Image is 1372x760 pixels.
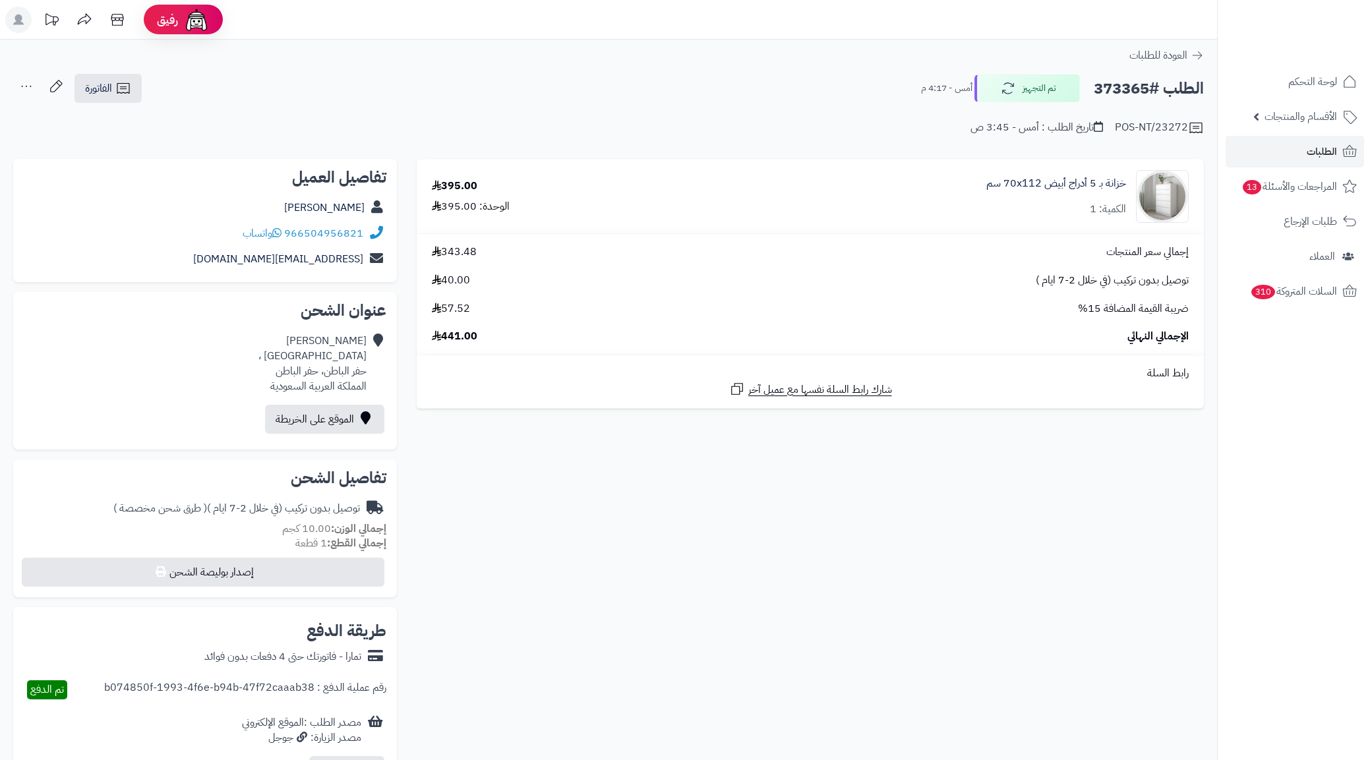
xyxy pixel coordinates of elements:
strong: إجمالي القطع: [327,535,386,551]
h2: الطلب #373365 [1094,75,1204,102]
span: الفاتورة [85,80,112,96]
span: توصيل بدون تركيب (في خلال 2-7 ايام ) [1036,273,1189,288]
div: رقم عملية الدفع : b074850f-1993-4f6e-b94b-47f72caaab38 [104,680,386,699]
div: مصدر الطلب :الموقع الإلكتروني [242,715,361,745]
span: ( طرق شحن مخصصة ) [113,500,207,516]
div: تاريخ الطلب : أمس - 3:45 ص [970,120,1103,135]
div: الوحدة: 395.00 [432,199,510,214]
a: [PERSON_NAME] [284,200,365,216]
span: 343.48 [432,245,477,260]
span: 57.52 [432,301,470,316]
span: الإجمالي النهائي [1127,329,1189,344]
h2: تفاصيل العميل [24,169,386,185]
span: ضريبة القيمة المضافة 15% [1078,301,1189,316]
a: السلات المتروكة310 [1226,276,1364,307]
a: العودة للطلبات [1129,47,1204,63]
span: الطلبات [1307,142,1337,161]
span: المراجعات والأسئلة [1241,177,1337,196]
a: الطلبات [1226,136,1364,167]
a: الموقع على الخريطة [265,405,384,434]
button: تم التجهيز [974,74,1080,102]
span: 40.00 [432,273,470,288]
a: طلبات الإرجاع [1226,206,1364,237]
a: [EMAIL_ADDRESS][DOMAIN_NAME] [193,251,363,267]
span: تم الدفع [30,682,64,697]
a: 966504956821 [284,225,363,241]
span: الأقسام والمنتجات [1265,107,1337,126]
small: 1 قطعة [295,535,386,551]
a: المراجعات والأسئلة13 [1226,171,1364,202]
div: توصيل بدون تركيب (في خلال 2-7 ايام ) [113,501,360,516]
div: [PERSON_NAME] [GEOGRAPHIC_DATA] ، حفر الباطن، حفر الباطن المملكة العربية السعودية [258,334,367,394]
span: السلات المتروكة [1250,282,1337,301]
div: رابط السلة [422,366,1199,381]
a: تحديثات المنصة [35,7,68,36]
a: الفاتورة [75,74,142,103]
span: العملاء [1309,247,1335,266]
a: لوحة التحكم [1226,66,1364,98]
button: إصدار بوليصة الشحن [22,558,384,587]
span: شارك رابط السلة نفسها مع عميل آخر [748,382,892,397]
div: POS-NT/23272 [1115,120,1204,136]
a: واتساب [243,225,282,241]
a: العملاء [1226,241,1364,272]
span: رفيق [157,12,178,28]
div: مصدر الزيارة: جوجل [242,730,361,745]
h2: تفاصيل الشحن [24,470,386,486]
div: تمارا - فاتورتك حتى 4 دفعات بدون فوائد [204,649,361,664]
h2: طريقة الدفع [307,623,386,639]
span: طلبات الإرجاع [1284,212,1337,231]
span: 13 [1243,180,1261,194]
span: 310 [1251,285,1276,299]
div: الكمية: 1 [1090,202,1126,217]
strong: إجمالي الوزن: [331,521,386,537]
span: 441.00 [432,329,477,344]
img: 1747726680-1724661648237-1702540482953-8486464545656-90x90.jpg [1137,170,1188,223]
a: خزانة بـ 5 أدراج أبيض ‎70x112 سم‏ [986,176,1126,191]
span: لوحة التحكم [1288,73,1337,91]
img: ai-face.png [183,7,210,33]
div: 395.00 [432,179,477,194]
small: 10.00 كجم [282,521,386,537]
a: شارك رابط السلة نفسها مع عميل آخر [729,381,892,397]
img: logo-2.png [1282,32,1359,60]
span: العودة للطلبات [1129,47,1187,63]
h2: عنوان الشحن [24,303,386,318]
span: إجمالي سعر المنتجات [1106,245,1189,260]
small: أمس - 4:17 م [921,82,972,95]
